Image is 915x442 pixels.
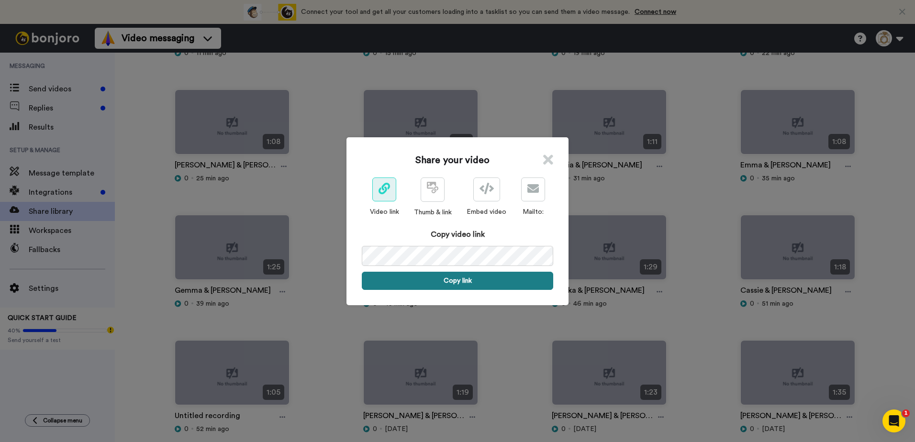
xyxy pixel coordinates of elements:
iframe: Intercom live chat [882,409,905,432]
h1: Share your video [415,154,490,167]
div: Copy video link [362,229,553,240]
div: Embed video [467,207,506,217]
div: Thumb & link [414,208,452,217]
button: Copy link [362,272,553,290]
span: 1 [902,409,910,417]
div: Mailto: [521,207,545,217]
div: Video link [370,207,399,217]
